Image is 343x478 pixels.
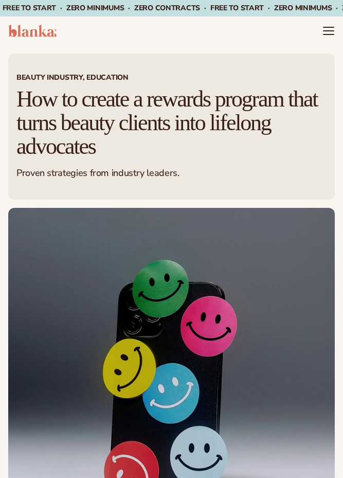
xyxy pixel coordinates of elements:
span: Proven strategies from industry leaders. [16,167,179,179]
span: Free to start · ZERO minimums · ZERO contracts [3,3,210,13]
span: Beauty industry, Education [16,74,327,81]
span: · [204,3,206,13]
img: logo [8,25,57,37]
h1: How to create a rewards program that turns beauty clients into lifelong advocates [16,87,327,159]
summary: Menu [322,25,335,37]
